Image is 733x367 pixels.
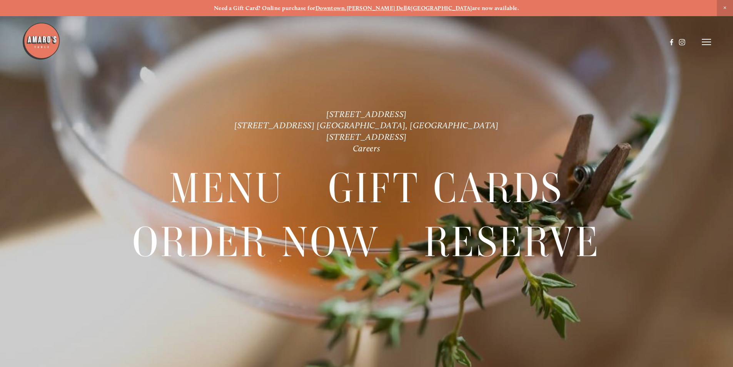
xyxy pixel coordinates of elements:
a: Gift Cards [328,162,564,215]
a: [STREET_ADDRESS] [GEOGRAPHIC_DATA], [GEOGRAPHIC_DATA] [234,120,499,131]
a: Menu [169,162,284,215]
a: [STREET_ADDRESS] [326,109,407,119]
strong: Need a Gift Card? Online purchase for [214,5,316,12]
a: [STREET_ADDRESS] [326,132,407,142]
strong: & [407,5,411,12]
a: [PERSON_NAME] Dell [347,5,407,12]
a: Reserve [424,216,601,268]
strong: , [345,5,346,12]
a: Downtown [316,5,345,12]
a: Careers [353,143,381,154]
a: Order Now [132,216,380,268]
strong: are now available. [472,5,519,12]
a: [GEOGRAPHIC_DATA] [411,5,472,12]
img: Amaro's Table [22,22,60,60]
